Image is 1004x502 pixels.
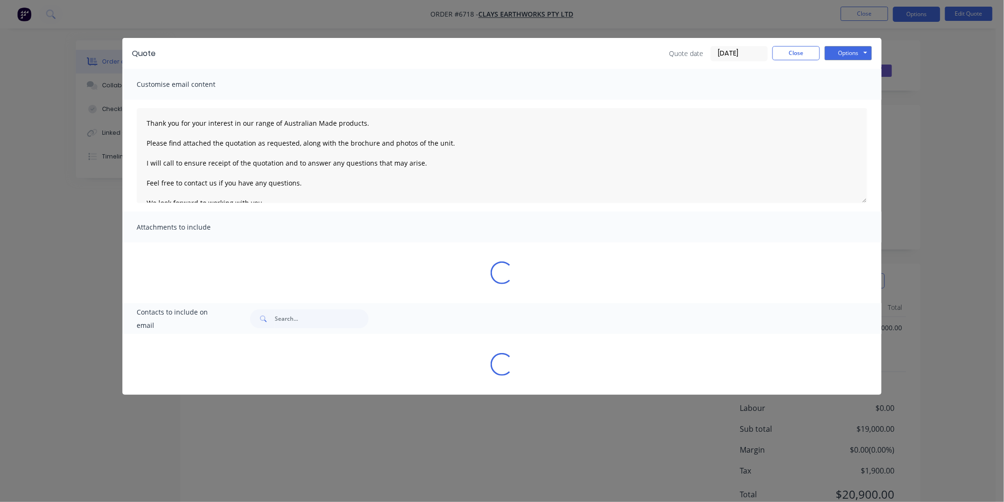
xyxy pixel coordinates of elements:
span: Contacts to include on email [137,306,226,332]
span: Customise email content [137,78,241,91]
span: Attachments to include [137,221,241,234]
button: Close [772,46,820,60]
input: Search... [275,309,369,328]
span: Quote date [669,48,703,58]
div: Quote [132,48,156,59]
button: Options [825,46,872,60]
textarea: Thank you for your interest in our range of Australian Made products. Please find attached the qu... [137,108,867,203]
